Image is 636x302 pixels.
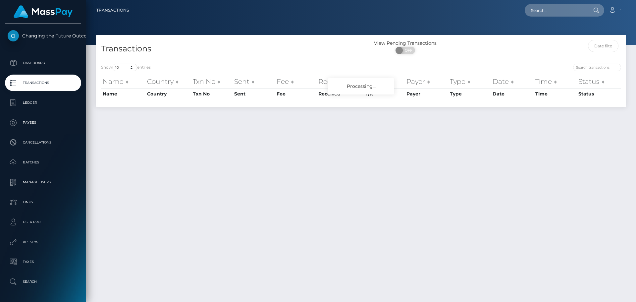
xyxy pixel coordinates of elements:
[5,273,81,290] a: Search
[5,214,81,230] a: User Profile
[8,78,79,88] p: Transactions
[317,89,364,99] th: Received
[399,47,416,54] span: OFF
[145,89,191,99] th: Country
[8,58,79,68] p: Dashboard
[8,98,79,108] p: Ledger
[328,78,394,94] div: Processing...
[5,194,81,211] a: Links
[8,157,79,167] p: Batches
[8,277,79,287] p: Search
[101,89,145,99] th: Name
[233,89,275,99] th: Sent
[405,75,448,88] th: Payer
[5,234,81,250] a: API Keys
[534,89,577,99] th: Time
[233,75,275,88] th: Sent
[8,30,19,41] img: Changing the Future Outcome Inc
[8,257,79,267] p: Taxes
[8,237,79,247] p: API Keys
[191,75,233,88] th: Txn No
[8,138,79,148] p: Cancellations
[191,89,233,99] th: Txn No
[5,33,81,39] span: Changing the Future Outcome Inc
[491,89,534,99] th: Date
[5,75,81,91] a: Transactions
[5,55,81,71] a: Dashboard
[588,40,619,52] input: Date filter
[525,4,587,17] input: Search...
[112,64,137,71] select: Showentries
[491,75,534,88] th: Date
[5,154,81,171] a: Batches
[577,75,621,88] th: Status
[101,43,356,55] h4: Transactions
[364,75,405,88] th: F/X
[448,75,491,88] th: Type
[275,75,317,88] th: Fee
[8,177,79,187] p: Manage Users
[145,75,191,88] th: Country
[5,174,81,191] a: Manage Users
[8,217,79,227] p: User Profile
[96,3,129,17] a: Transactions
[5,134,81,151] a: Cancellations
[361,40,450,47] div: View Pending Transactions
[5,254,81,270] a: Taxes
[101,64,151,71] label: Show entries
[101,75,145,88] th: Name
[534,75,577,88] th: Time
[448,89,491,99] th: Type
[573,64,621,71] input: Search transactions
[5,94,81,111] a: Ledger
[317,75,364,88] th: Received
[405,89,448,99] th: Payer
[577,89,621,99] th: Status
[8,197,79,207] p: Links
[8,118,79,128] p: Payees
[275,89,317,99] th: Fee
[5,114,81,131] a: Payees
[14,5,73,18] img: MassPay Logo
